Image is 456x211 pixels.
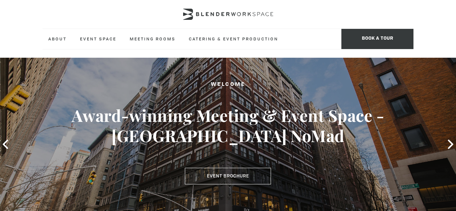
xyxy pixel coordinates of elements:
[185,168,271,184] a: Event Brochure
[183,29,284,49] a: Catering & Event Production
[23,105,433,146] h3: Award-winning Meeting & Event Space - [GEOGRAPHIC_DATA] NoMad
[341,29,413,49] span: Book a tour
[43,29,72,49] a: About
[124,29,181,49] a: Meeting Rooms
[23,80,433,89] h2: Welcome
[74,29,122,49] a: Event Space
